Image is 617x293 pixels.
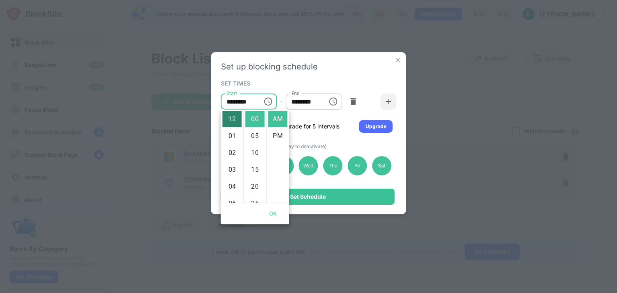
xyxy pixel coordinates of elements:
div: Set up blocking schedule [221,62,396,71]
ul: Select meridiem [266,110,289,203]
div: SET TIMES [221,80,394,86]
li: PM [268,128,288,144]
button: OK [260,206,286,221]
div: Fri [348,156,367,175]
div: Set Schedule [290,193,326,200]
div: - [280,97,282,106]
li: 20 minutes [245,179,265,195]
li: 15 minutes [245,162,265,178]
div: Wed [299,156,318,175]
button: Choose time, selected time is 11:59 PM [325,94,341,110]
label: End [291,90,300,97]
button: Choose time, selected time is 12:00 AM [260,94,276,110]
li: AM [268,111,288,127]
li: 4 hours [223,179,242,195]
li: 12 hours [223,111,242,127]
li: 25 minutes [245,195,265,212]
span: (Click a day to deactivate) [267,143,327,149]
div: SELECTED DAYS [221,142,394,149]
li: 10 minutes [245,145,265,161]
li: 5 hours [223,195,242,212]
li: 0 minutes [245,111,265,127]
li: 5 minutes [245,128,265,144]
div: Thu [323,156,343,175]
div: Upgrade [366,122,386,130]
ul: Select minutes [243,110,266,203]
img: x-button.svg [394,56,402,64]
li: 1 hours [223,128,242,144]
ul: Select hours [221,110,243,203]
label: Start [227,90,237,97]
div: Sat [372,156,391,175]
li: 2 hours [223,145,242,161]
li: 3 hours [223,162,242,178]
